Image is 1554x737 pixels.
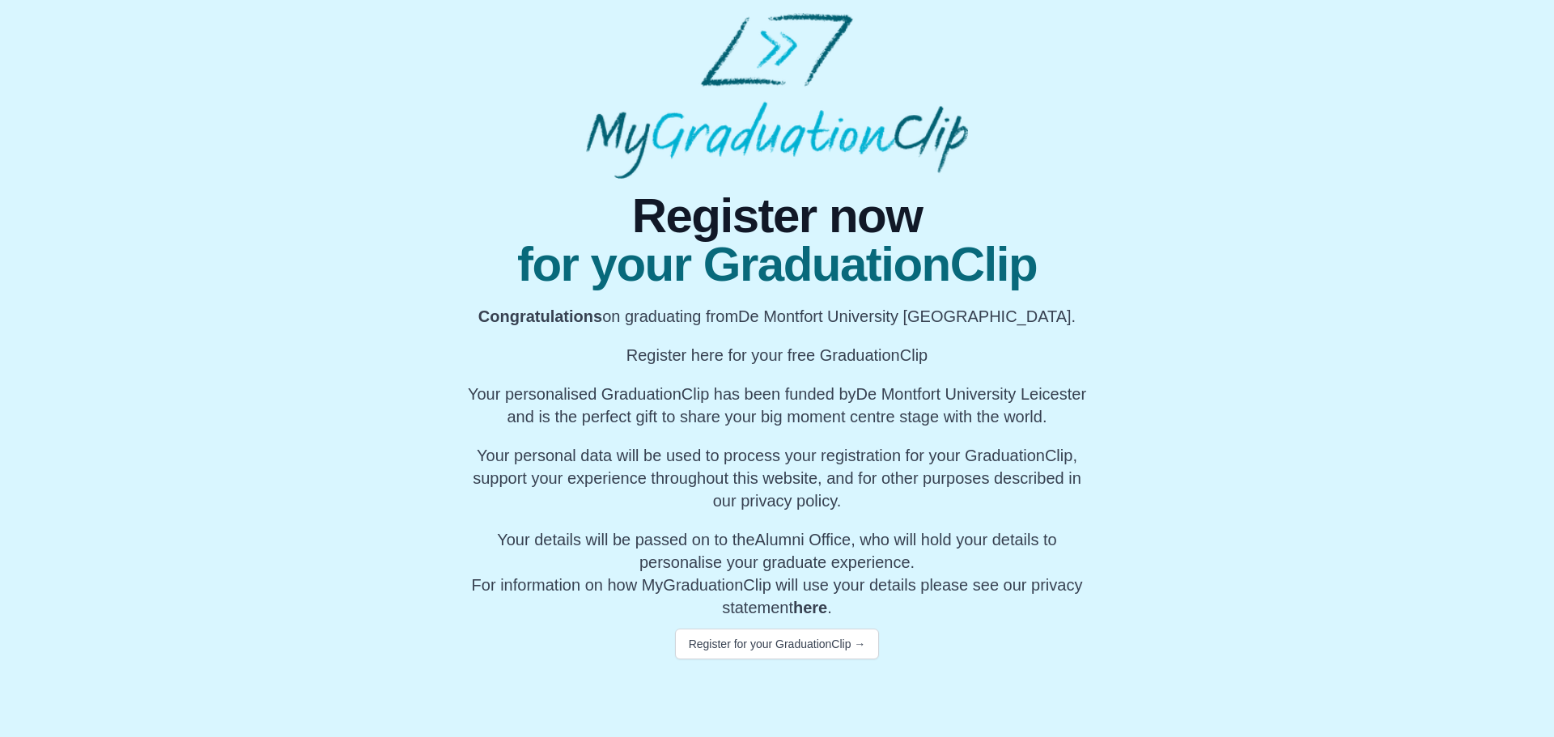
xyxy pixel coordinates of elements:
[466,383,1088,428] p: Your personalised GraduationClip has been funded by De Montfort University Leicester and is the p...
[472,531,1083,616] span: For information on how MyGraduationClip will use your details please see our privacy statement .
[497,531,1057,571] span: Your details will be passed on to the , who will hold your details to personalise your graduate e...
[586,13,968,179] img: MyGraduationClip
[478,307,602,325] b: Congratulations
[793,599,827,616] a: here
[755,531,851,549] span: Alumni Office
[466,344,1088,366] p: Register here for your free GraduationClip
[466,192,1088,240] span: Register now
[466,305,1088,328] p: on graduating from De Montfort University [GEOGRAPHIC_DATA].
[675,629,880,659] button: Register for your GraduationClip →
[466,444,1088,512] p: Your personal data will be used to process your registration for your GraduationClip, support you...
[466,240,1088,289] span: for your GraduationClip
